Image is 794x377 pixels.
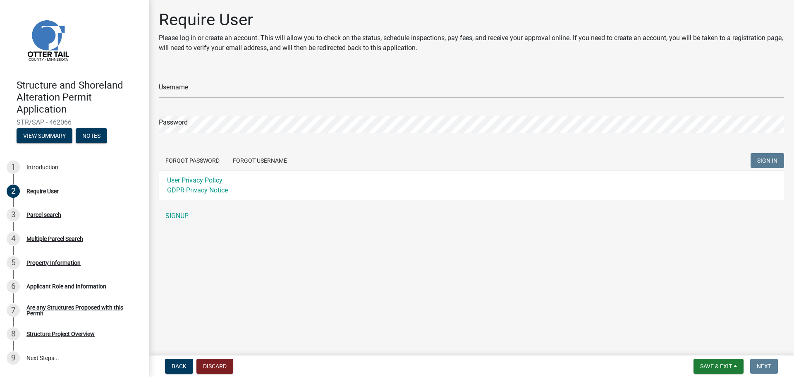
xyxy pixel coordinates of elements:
[751,153,784,168] button: SIGN IN
[26,260,81,266] div: Property Information
[159,10,784,30] h1: Require User
[165,359,193,374] button: Back
[694,359,744,374] button: Save & Exit
[17,118,132,126] span: STR/SAP - 462066
[226,153,294,168] button: Forgot Username
[26,331,95,337] div: Structure Project Overview
[26,212,61,218] div: Parcel search
[17,133,72,140] wm-modal-confirm: Summary
[7,304,20,317] div: 7
[76,133,107,140] wm-modal-confirm: Notes
[17,128,72,143] button: View Summary
[26,283,106,289] div: Applicant Role and Information
[7,185,20,198] div: 2
[159,208,784,224] a: SIGNUP
[26,164,58,170] div: Introduction
[7,351,20,365] div: 9
[7,208,20,221] div: 3
[159,153,226,168] button: Forgot Password
[757,363,771,370] span: Next
[7,327,20,341] div: 8
[159,33,784,53] p: Please log in or create an account. This will allow you to check on the status, schedule inspecti...
[7,256,20,269] div: 5
[700,363,732,370] span: Save & Exit
[7,232,20,245] div: 4
[26,305,136,316] div: Are any Structures Proposed with this Permit
[26,188,59,194] div: Require User
[196,359,233,374] button: Discard
[757,157,777,164] span: SIGN IN
[76,128,107,143] button: Notes
[26,236,83,242] div: Multiple Parcel Search
[172,363,187,370] span: Back
[750,359,778,374] button: Next
[7,280,20,293] div: 6
[7,161,20,174] div: 1
[167,186,228,194] a: GDPR Privacy Notice
[17,9,79,71] img: Otter Tail County, Minnesota
[167,176,222,184] a: User Privacy Policy
[17,79,142,115] h4: Structure and Shoreland Alteration Permit Application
